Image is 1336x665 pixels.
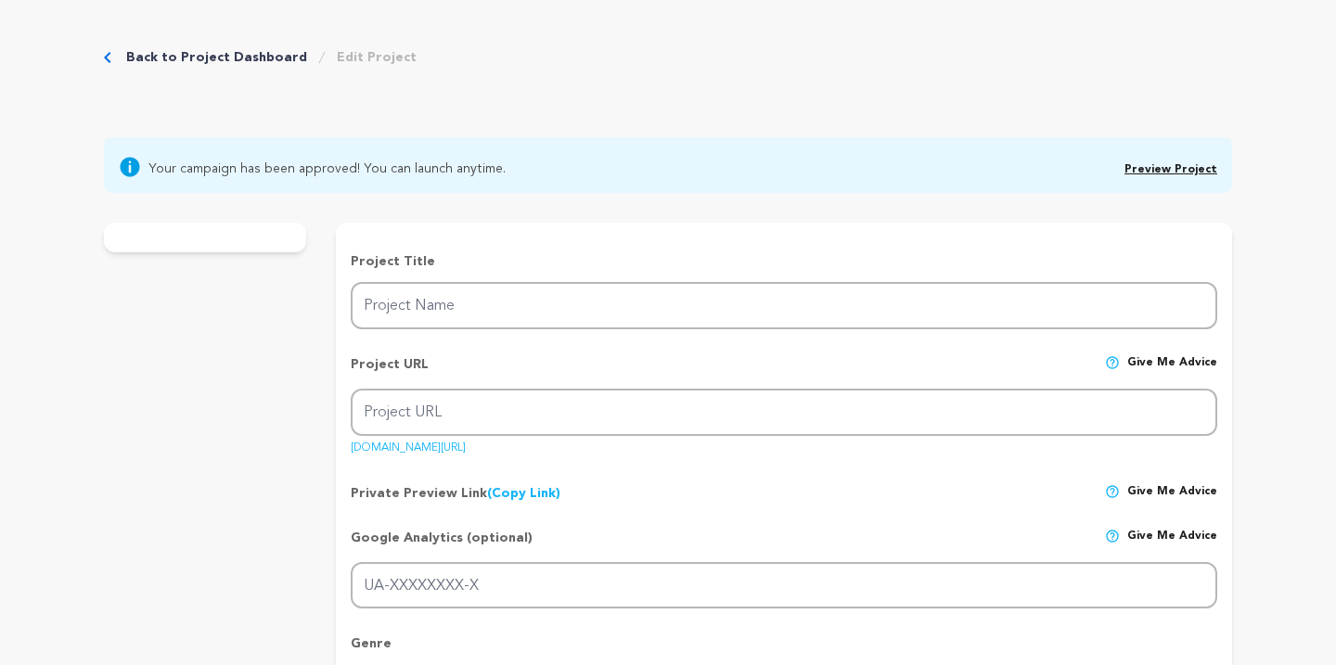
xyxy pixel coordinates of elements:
[351,282,1217,329] input: Project Name
[104,48,417,67] div: Breadcrumb
[1124,164,1217,175] a: Preview Project
[351,435,466,454] a: [DOMAIN_NAME][URL]
[351,484,560,503] p: Private Preview Link
[1127,484,1217,503] span: Give me advice
[126,48,307,67] a: Back to Project Dashboard
[351,389,1217,436] input: Project URL
[1127,529,1217,562] span: Give me advice
[487,487,560,500] a: (Copy Link)
[1105,355,1120,370] img: help-circle.svg
[1105,484,1120,499] img: help-circle.svg
[148,156,506,178] span: Your campaign has been approved! You can launch anytime.
[337,48,417,67] a: Edit Project
[351,355,429,389] p: Project URL
[351,529,533,562] p: Google Analytics (optional)
[1127,355,1217,389] span: Give me advice
[351,252,1217,271] p: Project Title
[1105,529,1120,544] img: help-circle.svg
[351,562,1217,609] input: UA-XXXXXXXX-X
